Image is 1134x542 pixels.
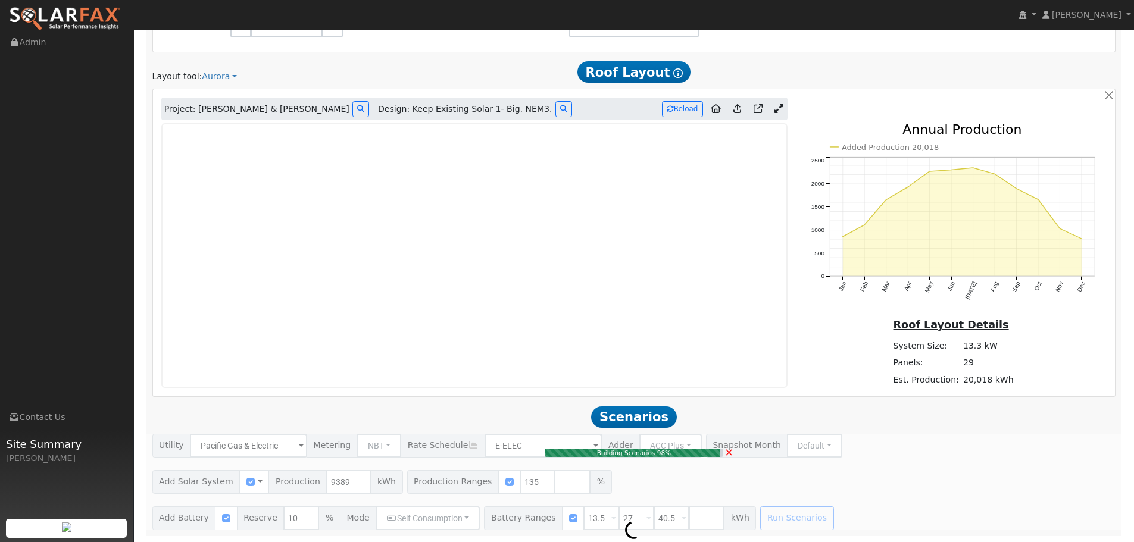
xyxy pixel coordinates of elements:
[891,371,961,388] td: Est. Production:
[862,223,867,227] circle: onclick=""
[841,234,845,239] circle: onclick=""
[164,103,349,115] span: Project: [PERSON_NAME] & [PERSON_NAME]
[577,61,691,83] span: Roof Layout
[811,227,825,233] text: 1000
[903,280,913,292] text: Apr
[662,101,703,117] button: Reload
[673,68,683,78] i: Show Help
[880,280,891,293] text: Mar
[961,338,1016,355] td: 13.3 kW
[811,203,825,210] text: 1500
[902,122,1021,137] text: Annual Production
[905,184,910,189] circle: onclick=""
[884,198,889,202] circle: onclick=""
[1036,197,1041,202] circle: onclick=""
[62,522,71,532] img: retrieve
[989,281,999,293] text: Aug
[891,338,961,355] td: System Size:
[1033,281,1044,292] text: Oct
[859,280,869,293] text: Feb
[1076,281,1086,293] text: Dec
[6,436,127,452] span: Site Summary
[545,449,723,458] div: Building Scenarios 98%
[1014,186,1019,191] circle: onclick=""
[964,281,978,300] text: [DATE]
[842,143,939,152] text: Added Production 20,018
[591,406,676,428] span: Scenarios
[1079,236,1084,241] circle: onclick=""
[961,371,1016,388] td: 20,018 kWh
[1058,226,1063,231] circle: onclick=""
[1052,10,1121,20] span: [PERSON_NAME]
[1011,280,1021,293] text: Sep
[891,355,961,371] td: Panels:
[152,71,202,81] span: Layout tool:
[811,180,825,187] text: 2000
[927,169,932,174] circle: onclick=""
[821,273,824,280] text: 0
[9,7,121,32] img: SolarFax
[749,99,767,118] a: Open in Aurora
[724,444,733,460] a: Cancel
[992,171,997,176] circle: onclick=""
[811,157,825,164] text: 2500
[378,103,552,115] span: Design: Keep Existing Solar 1- Big. NEM3.
[814,250,824,256] text: 500
[971,165,976,170] circle: onclick=""
[946,281,957,292] text: Jun
[6,452,127,465] div: [PERSON_NAME]
[770,100,788,118] a: Expand Aurora window
[838,281,848,292] text: Jan
[724,446,733,458] span: ×
[1054,281,1064,293] text: Nov
[961,355,1016,371] td: 29
[924,281,935,294] text: May
[949,168,954,173] circle: onclick=""
[202,70,237,83] a: Aurora
[729,99,746,118] a: Upload consumption to Aurora project
[706,99,726,118] a: Aurora to Home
